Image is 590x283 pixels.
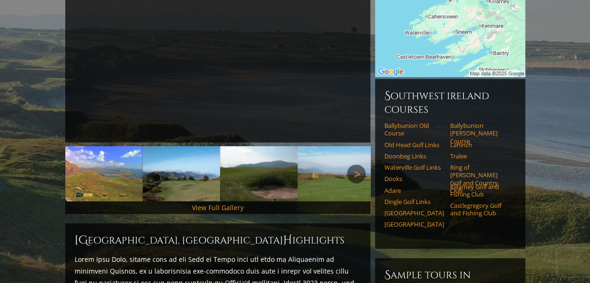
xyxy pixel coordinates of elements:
[450,141,510,149] a: Lahinch
[384,209,444,217] a: [GEOGRAPHIC_DATA]
[384,152,444,160] a: Doonbeg Links
[450,164,510,194] a: Ring of [PERSON_NAME] Golf and Country Club
[384,175,444,182] a: Dooks
[283,233,292,248] span: H
[384,88,516,116] h6: Southwest Ireland Courses
[384,164,444,171] a: Waterville Golf Links
[347,165,366,183] a: Next
[450,122,510,145] a: Ballybunion [PERSON_NAME] Course
[384,220,444,228] a: [GEOGRAPHIC_DATA]
[450,183,510,198] a: Killarney Golf and Fishing Club
[384,198,444,205] a: Dingle Golf Links
[384,141,444,149] a: Old Head Golf Links
[384,122,444,137] a: Ballybunion Old Course
[192,203,244,212] a: View Full Gallery
[384,187,444,194] a: Adare
[450,202,510,217] a: Castlegregory Golf and Fishing Club
[75,233,361,248] h2: [GEOGRAPHIC_DATA], [GEOGRAPHIC_DATA] ighlights
[450,152,510,160] a: Tralee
